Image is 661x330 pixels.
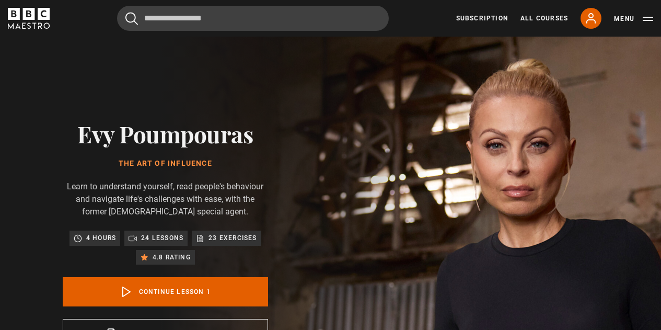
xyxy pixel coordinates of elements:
svg: BBC Maestro [8,8,50,29]
a: Subscription [456,14,508,23]
a: Continue lesson 1 [63,277,268,306]
p: 4 hours [86,233,116,243]
a: All Courses [520,14,568,23]
p: Learn to understand yourself, read people's behaviour and navigate life's challenges with ease, w... [63,180,268,218]
input: Search [117,6,389,31]
p: 23 exercises [208,233,257,243]
p: 24 lessons [141,233,183,243]
p: 4.8 rating [153,252,191,263]
button: Toggle navigation [614,14,653,24]
button: Submit the search query [125,12,138,25]
h1: The Art of Influence [63,160,268,168]
h2: Evy Poumpouras [63,120,268,147]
